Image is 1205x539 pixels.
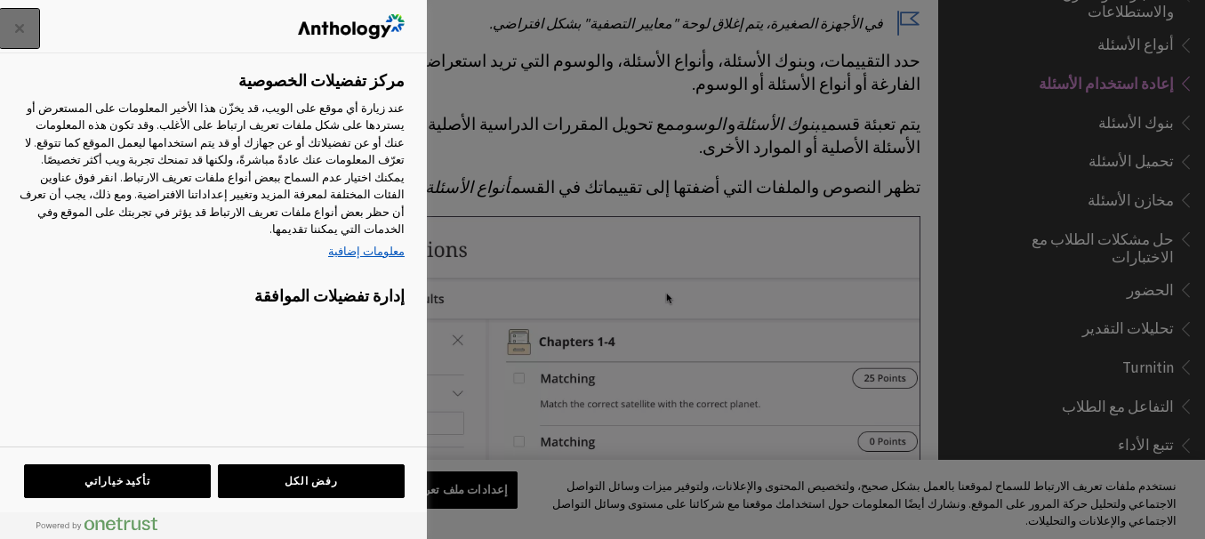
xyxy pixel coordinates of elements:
[36,517,157,531] img: Powered by OneTrust يفتح في علامة تبويب جديدة
[238,71,405,91] h2: مركز تفضيلات الخصوصية
[24,464,211,498] button: تأكيد خياراتي
[15,243,405,261] a: مزيد من المعلومات حول خصوصيتك, يفتح في علامة تبويب جديدة
[218,464,405,498] button: رفض الكل
[22,517,157,539] a: Powered by OneTrust يفتح في علامة تبويب جديدة
[298,14,405,39] img: شعار الشركة
[15,286,405,315] h3: إدارة تفضيلات الموافقة
[298,9,405,44] div: شعار الشركة
[15,100,405,265] div: عند زيارة أي موقع على الويب، قد يخزّن هذا الأخير المعلومات على المستعرض أو يستردها على شكل ملفات ...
